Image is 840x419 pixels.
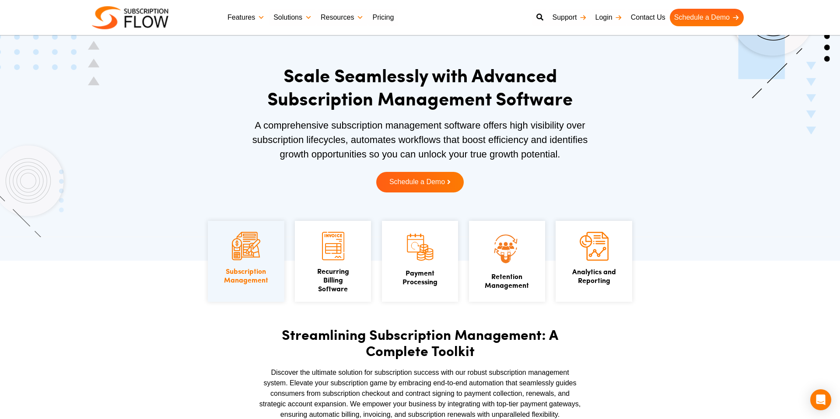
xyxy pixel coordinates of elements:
a: Retention Management [485,271,529,290]
a: Solutions [269,9,316,26]
p: A comprehensive subscription management software offers high visibility over subscription lifecyc... [238,118,602,161]
img: Recurring Billing Software icon [322,232,344,260]
img: Analytics and Reporting icon [580,232,609,261]
img: Subscriptionflow [92,6,168,29]
a: Schedule a Demo [670,9,744,26]
h1: Scale Seamlessly with Advanced Subscription Management Software [238,63,602,109]
h2: Streamlining Subscription Management: A Complete Toolkit [258,326,582,359]
img: Retention Management icon [482,232,532,265]
a: Schedule a Demo [376,172,464,192]
a: Recurring Billing Software [317,266,349,293]
a: Login [591,9,626,26]
a: Resources [316,9,368,26]
a: Contact Us [626,9,670,26]
span: Schedule a Demo [389,178,445,186]
div: Open Intercom Messenger [810,389,831,410]
a: Pricing [368,9,398,26]
a: PaymentProcessing [402,268,437,286]
img: Payment Processing icon [406,232,434,262]
a: Features [223,9,269,26]
img: Subscription Management icon [232,232,260,260]
a: Support [548,9,591,26]
a: Analytics andReporting [572,266,616,285]
a: SubscriptionManagement [224,266,268,285]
